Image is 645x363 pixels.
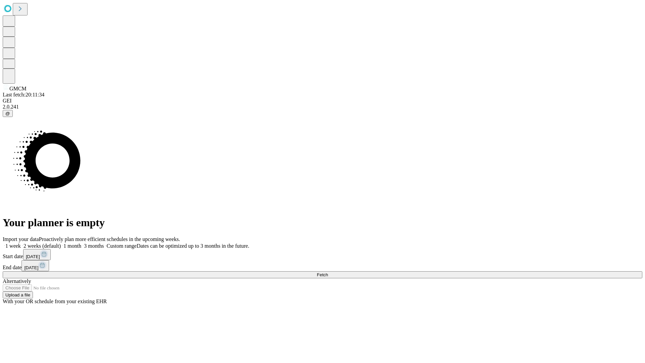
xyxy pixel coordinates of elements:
[23,249,51,260] button: [DATE]
[317,272,328,277] span: Fetch
[63,243,81,249] span: 1 month
[3,98,642,104] div: GEI
[137,243,249,249] span: Dates can be optimized up to 3 months in the future.
[5,111,10,116] span: @
[106,243,136,249] span: Custom range
[24,265,38,270] span: [DATE]
[39,236,180,242] span: Proactively plan more efficient schedules in the upcoming weeks.
[21,260,49,271] button: [DATE]
[3,216,642,229] h1: Your planner is empty
[3,278,31,284] span: Alternatively
[24,243,61,249] span: 2 weeks (default)
[26,254,40,259] span: [DATE]
[3,249,642,260] div: Start date
[5,243,21,249] span: 1 week
[9,86,27,91] span: GMCM
[3,291,33,298] button: Upload a file
[84,243,104,249] span: 3 months
[3,236,39,242] span: Import your data
[3,110,13,117] button: @
[3,298,107,304] span: With your OR schedule from your existing EHR
[3,92,44,97] span: Last fetch: 20:11:34
[3,260,642,271] div: End date
[3,104,642,110] div: 2.0.241
[3,271,642,278] button: Fetch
